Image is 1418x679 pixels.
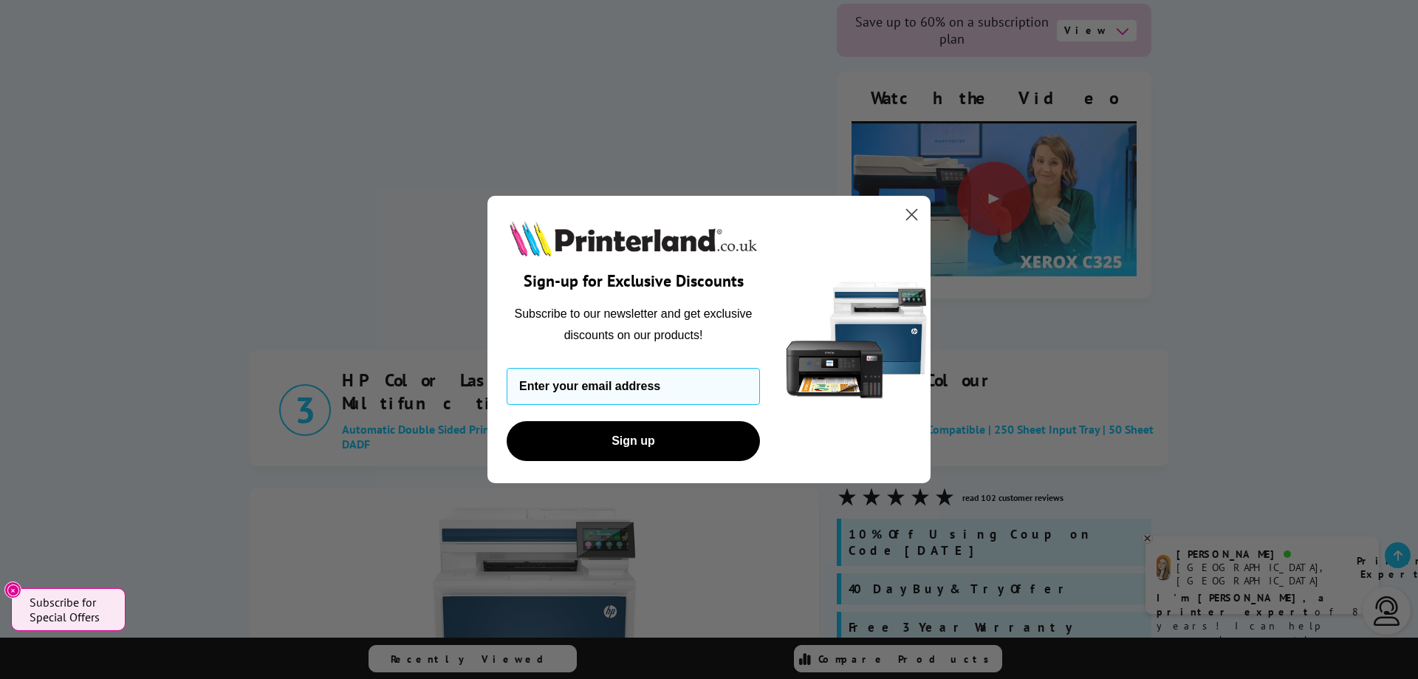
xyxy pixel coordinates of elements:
[507,421,760,461] button: Sign up
[507,368,760,405] input: Enter your email address
[524,270,744,291] span: Sign-up for Exclusive Discounts
[783,196,931,483] img: 5290a21f-4df8-4860-95f4-ea1e8d0e8904.png
[899,202,925,228] button: Close dialog
[515,307,753,341] span: Subscribe to our newsletter and get exclusive discounts on our products!
[30,595,111,624] span: Subscribe for Special Offers
[4,581,21,598] button: Close
[507,218,760,259] img: Printerland.co.uk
